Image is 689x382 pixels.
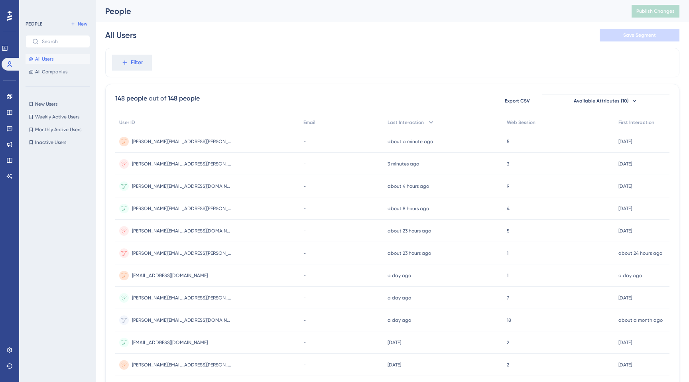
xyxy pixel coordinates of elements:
[618,206,632,211] time: [DATE]
[618,119,654,126] span: First Interaction
[35,101,57,107] span: New Users
[388,119,424,126] span: Last Interaction
[168,94,200,103] div: 148 people
[507,119,535,126] span: Web Session
[105,6,612,17] div: People
[388,228,431,234] time: about 23 hours ago
[26,112,90,122] button: Weekly Active Users
[388,139,433,144] time: about a minute ago
[35,139,66,146] span: Inactive Users
[303,161,306,167] span: -
[68,19,90,29] button: New
[388,340,401,345] time: [DATE]
[35,126,81,133] span: Monthly Active Users
[507,295,509,301] span: 7
[618,228,632,234] time: [DATE]
[303,119,315,126] span: Email
[618,161,632,167] time: [DATE]
[618,273,642,278] time: a day ago
[132,228,232,234] span: [PERSON_NAME][EMAIL_ADDRESS][DOMAIN_NAME]
[132,317,232,323] span: [PERSON_NAME][EMAIL_ADDRESS][DOMAIN_NAME]
[618,183,632,189] time: [DATE]
[388,273,411,278] time: a day ago
[132,183,232,189] span: [PERSON_NAME][EMAIL_ADDRESS][DOMAIN_NAME]
[507,339,509,346] span: 2
[507,272,508,279] span: 1
[507,228,510,234] span: 5
[618,295,632,301] time: [DATE]
[388,295,411,301] time: a day ago
[303,228,306,234] span: -
[388,183,429,189] time: about 4 hours ago
[132,339,208,346] span: [EMAIL_ADDRESS][DOMAIN_NAME]
[507,161,509,167] span: 3
[105,30,136,41] div: All Users
[388,161,419,167] time: 3 minutes ago
[26,138,90,147] button: Inactive Users
[507,205,510,212] span: 4
[42,39,83,44] input: Search
[26,67,90,77] button: All Companies
[132,138,232,145] span: [PERSON_NAME][EMAIL_ADDRESS][PERSON_NAME][DOMAIN_NAME]
[507,183,509,189] span: 9
[115,94,147,103] div: 148 people
[112,55,152,71] button: Filter
[132,205,232,212] span: [PERSON_NAME][EMAIL_ADDRESS][PERSON_NAME][DOMAIN_NAME]
[623,32,656,38] span: Save Segment
[26,21,42,27] div: PEOPLE
[388,206,429,211] time: about 8 hours ago
[132,272,208,279] span: [EMAIL_ADDRESS][DOMAIN_NAME]
[574,98,629,104] span: Available Attributes (10)
[507,250,508,256] span: 1
[35,69,67,75] span: All Companies
[35,114,79,120] span: Weekly Active Users
[303,362,306,368] span: -
[507,138,510,145] span: 5
[303,183,306,189] span: -
[132,250,232,256] span: [PERSON_NAME][EMAIL_ADDRESS][PERSON_NAME][DOMAIN_NAME]
[26,54,90,64] button: All Users
[303,317,306,323] span: -
[35,56,53,62] span: All Users
[632,5,679,18] button: Publish Changes
[497,95,537,107] button: Export CSV
[303,205,306,212] span: -
[303,138,306,145] span: -
[26,99,90,109] button: New Users
[618,139,632,144] time: [DATE]
[303,295,306,301] span: -
[131,58,143,67] span: Filter
[132,362,232,368] span: [PERSON_NAME][EMAIL_ADDRESS][PERSON_NAME][DOMAIN_NAME]
[149,94,166,103] div: out of
[600,29,679,41] button: Save Segment
[388,317,411,323] time: a day ago
[132,295,232,301] span: [PERSON_NAME][EMAIL_ADDRESS][PERSON_NAME][DOMAIN_NAME]
[618,362,632,368] time: [DATE]
[618,317,663,323] time: about a month ago
[507,362,509,368] span: 2
[388,362,401,368] time: [DATE]
[78,21,87,27] span: New
[505,98,530,104] span: Export CSV
[388,250,431,256] time: about 23 hours ago
[132,161,232,167] span: [PERSON_NAME][EMAIL_ADDRESS][PERSON_NAME][DOMAIN_NAME]
[119,119,135,126] span: User ID
[303,250,306,256] span: -
[507,317,511,323] span: 18
[26,125,90,134] button: Monthly Active Users
[303,272,306,279] span: -
[618,250,662,256] time: about 24 hours ago
[636,8,675,14] span: Publish Changes
[542,95,669,107] button: Available Attributes (10)
[303,339,306,346] span: -
[618,340,632,345] time: [DATE]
